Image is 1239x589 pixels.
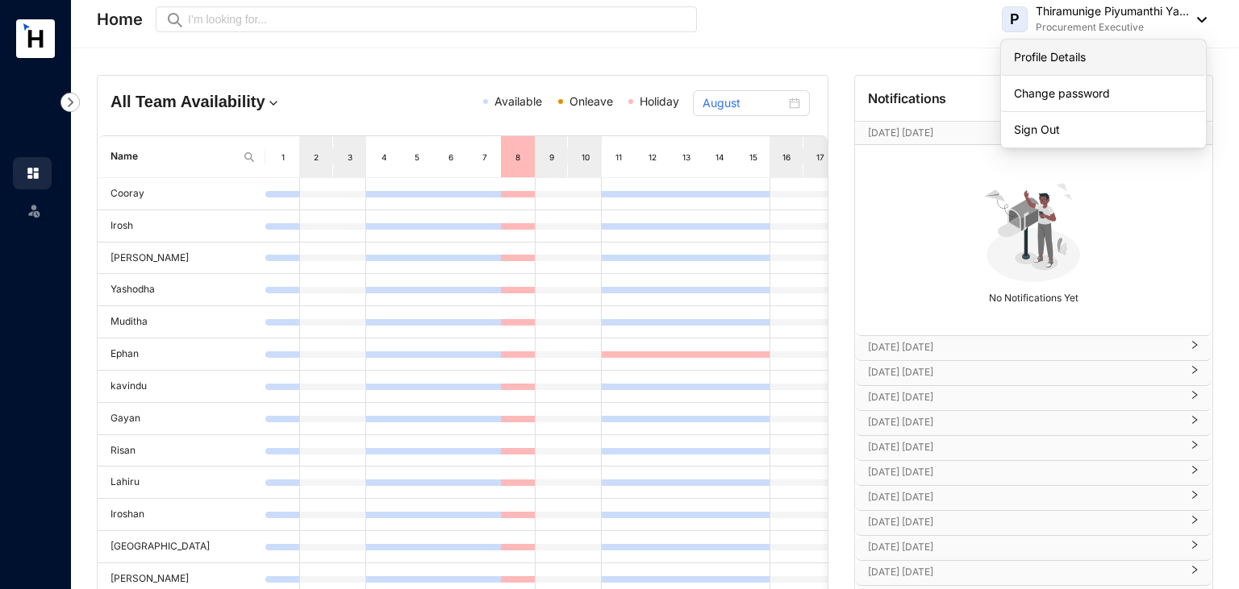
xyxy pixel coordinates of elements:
div: 6 [444,149,457,165]
p: [DATE] [DATE] [868,389,1180,405]
div: 1 [277,149,290,165]
img: dropdown-black.8e83cc76930a90b1a4fdb6d089b7bf3a.svg [1189,17,1207,23]
div: 9 [545,149,558,165]
td: kavindu [98,371,265,403]
div: [DATE] [DATE] [855,511,1212,535]
td: [GEOGRAPHIC_DATA] [98,531,265,563]
p: Notifications [868,89,947,108]
p: [DATE] [DATE] [868,514,1180,530]
div: 15 [747,149,760,165]
div: [DATE] [DATE] [855,486,1212,510]
h4: All Team Availability [111,90,344,113]
img: home.c6720e0a13eba0172344.svg [26,166,40,180]
td: Cooray [98,178,265,210]
div: [DATE] [DATE] [855,361,1212,385]
img: leave-unselected.2934df6273408c3f84d9.svg [26,202,42,218]
div: 11 [612,149,625,165]
div: [DATE] [DATE] [855,461,1212,485]
td: Risan [98,435,265,467]
div: 14 [713,149,726,165]
p: [DATE] [DATE] [868,414,1180,430]
p: [DATE] [DATE] [868,489,1180,505]
div: [DATE] [DATE] [855,536,1212,560]
span: right [1190,446,1199,450]
span: Available [494,94,542,108]
div: 3 [344,149,357,165]
p: [DATE] [DATE] [868,125,1168,141]
img: nav-icon-right.af6afadce00d159da59955279c43614e.svg [60,93,80,112]
img: dropdown.780994ddfa97fca24b89f58b1de131fa.svg [265,95,282,111]
td: Ephan [98,338,265,371]
div: [DATE] [DATE][DATE] [855,122,1212,144]
td: Irosh [98,210,265,243]
div: 17 [814,149,827,165]
div: 2 [310,149,323,165]
span: right [1190,346,1199,350]
p: [DATE] [DATE] [868,439,1180,455]
span: right [1190,521,1199,525]
p: Home [97,8,143,31]
td: Muditha [98,306,265,338]
td: Iroshan [98,499,265,531]
td: Lahiru [98,467,265,499]
div: [DATE] [DATE] [855,386,1212,410]
span: P [1010,12,1020,27]
span: right [1190,571,1199,574]
p: Procurement Executive [1036,19,1189,35]
div: 4 [378,149,390,165]
p: [DATE] [DATE] [868,364,1180,380]
p: [DATE] [DATE] [868,339,1180,355]
span: right [1190,546,1199,550]
p: [DATE] [DATE] [868,464,1180,480]
div: 16 [780,149,793,165]
span: right [1190,371,1199,375]
div: 12 [646,149,659,165]
td: Gayan [98,403,265,435]
div: 5 [411,149,423,165]
div: [DATE] [DATE] [855,336,1212,360]
div: 10 [579,149,592,165]
span: Holiday [640,94,679,108]
span: Onleave [569,94,613,108]
p: Thiramunige Piyumanthi Ya... [1036,3,1189,19]
p: [DATE] [DATE] [868,564,1180,580]
input: Select month [703,94,786,112]
span: right [1190,396,1199,400]
span: right [1190,471,1199,475]
div: 8 [511,149,524,165]
p: [DATE] [DATE] [868,539,1180,555]
p: No Notifications Yet [860,285,1208,306]
input: I’m looking for... [188,10,687,28]
img: search.8ce656024d3affaeffe32e5b30621cb7.svg [243,151,256,164]
div: [DATE] [DATE] [855,561,1212,585]
td: [PERSON_NAME] [98,243,265,275]
div: 13 [680,149,693,165]
span: right [1190,496,1199,500]
img: no-notification-yet.99f61bb71409b19b567a5111f7a484a1.svg [978,174,1089,285]
span: Name [111,149,236,164]
td: Yashodha [98,274,265,306]
div: [DATE] [DATE] [855,436,1212,460]
div: [DATE] [DATE] [855,411,1212,435]
li: Home [13,157,52,189]
div: 7 [478,149,491,165]
span: right [1190,421,1199,425]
